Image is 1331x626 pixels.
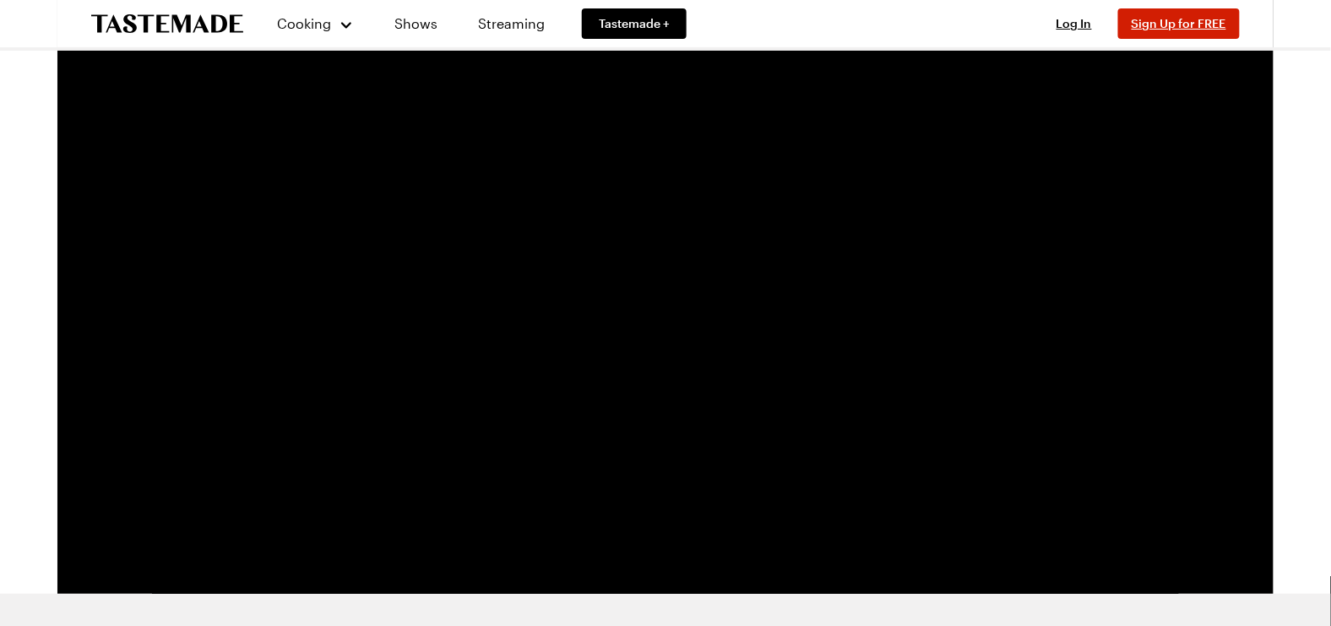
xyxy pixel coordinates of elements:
span: Sign Up for FREE [1132,16,1226,30]
span: Cooking [278,15,332,31]
span: Log In [1057,16,1092,30]
a: Tastemade + [582,8,687,39]
button: Sign Up for FREE [1118,8,1240,39]
a: To Tastemade Home Page [91,14,243,34]
button: Log In [1040,15,1108,32]
video-js: Video Player [152,16,1179,594]
span: Tastemade + [599,15,670,32]
button: Cooking [277,3,354,44]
